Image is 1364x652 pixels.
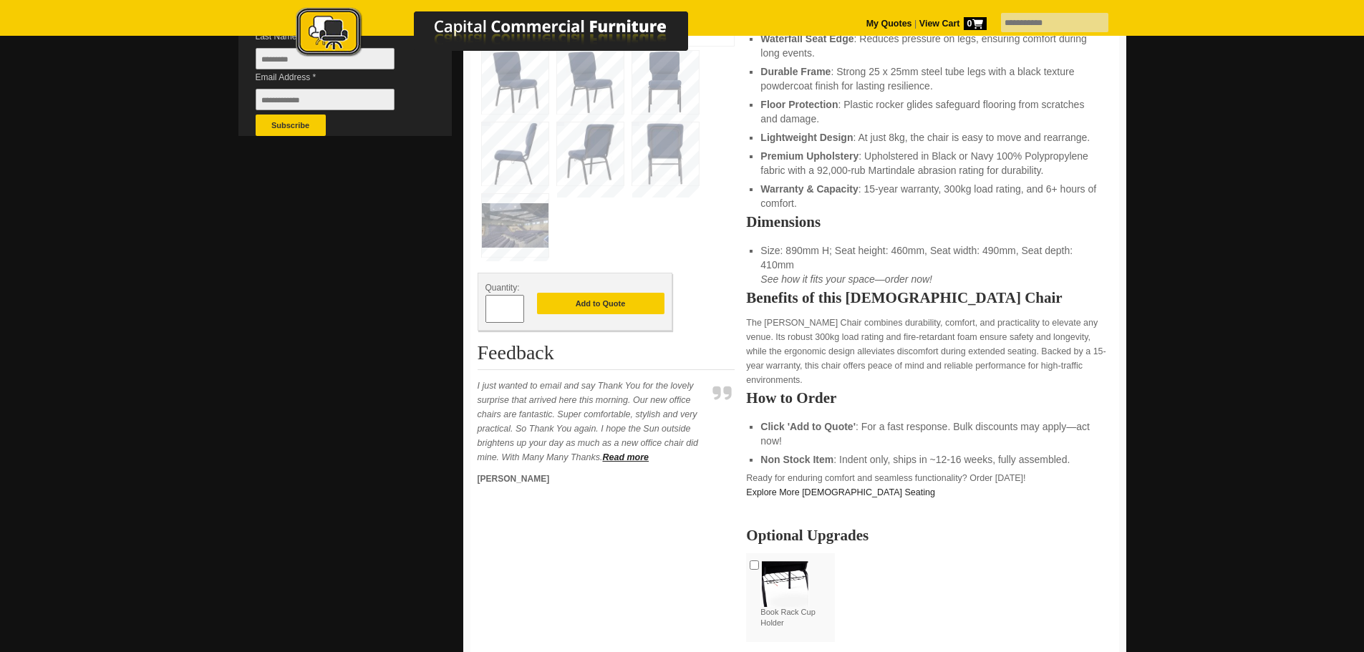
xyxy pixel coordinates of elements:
[760,130,1097,145] li: : At just 8kg, the chair is easy to move and rearrange.
[485,283,520,293] span: Quantity:
[964,17,987,30] span: 0
[256,89,395,110] input: Email Address *
[256,29,416,44] span: Last Name *
[760,419,1097,448] li: : For a fast response. Bulk discounts may apply—act now!
[256,48,395,69] input: Last Name *
[760,182,1097,210] li: : 15-year warranty, 300kg load rating, and 6+ hours of comfort.
[746,391,1111,405] h2: How to Order
[916,19,986,29] a: View Cart0
[760,66,831,77] strong: Durable Frame
[760,183,858,195] strong: Warranty & Capacity
[760,243,1097,286] li: Size: 890mm H; Seat height: 460mm, Seat width: 490mm, Seat depth: 410mm
[760,149,1097,177] li: : Upholstered in Black or Navy 100% Polypropylene fabric with a 92,000-rub Martindale abrasion ra...
[866,19,912,29] a: My Quotes
[760,132,853,143] strong: Lightweight Design
[760,64,1097,93] li: : Strong 25 x 25mm steel tube legs with a black texture powdercoat finish for lasting resilience.
[760,560,830,629] label: Book Rack Cup Holder
[746,291,1111,305] h2: Benefits of this [DEMOGRAPHIC_DATA] Chair
[760,33,853,44] strong: Waterfall Seat Edge
[478,342,735,370] h2: Feedback
[256,115,326,136] button: Subscribe
[760,99,838,110] strong: Floor Protection
[760,97,1097,126] li: : Plastic rocker glides safeguard flooring from scratches and damage.
[746,471,1111,500] p: Ready for enduring comfort and seamless functionality? Order [DATE]!
[256,7,758,59] img: Capital Commercial Furniture Logo
[746,487,935,497] a: Explore More [DEMOGRAPHIC_DATA] Seating
[256,70,416,84] span: Email Address *
[760,31,1097,60] li: : Reduces pressure on legs, ensuring comfort during long events.
[746,528,1111,542] h2: Optional Upgrades
[746,215,1111,229] h2: Dimensions
[760,560,808,607] img: Book Rack Cup Holder
[537,293,664,314] button: Add to Quote
[760,150,858,162] strong: Premium Upholstery
[919,19,987,29] strong: View Cart
[760,421,856,432] strong: Click 'Add to Quote'
[478,379,707,464] p: I just wanted to email and say Thank You for the lovely surprise that arrived here this morning. ...
[760,454,833,465] strong: Non Stock Item
[760,273,932,285] em: See how it fits your space—order now!
[746,316,1111,387] p: The [PERSON_NAME] Chair combines durability, comfort, and practicality to elevate any venue. Its ...
[602,452,649,462] a: Read more
[478,472,707,486] p: [PERSON_NAME]
[256,7,758,64] a: Capital Commercial Furniture Logo
[760,452,1097,467] li: : Indent only, ships in ~12-16 weeks, fully assembled.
